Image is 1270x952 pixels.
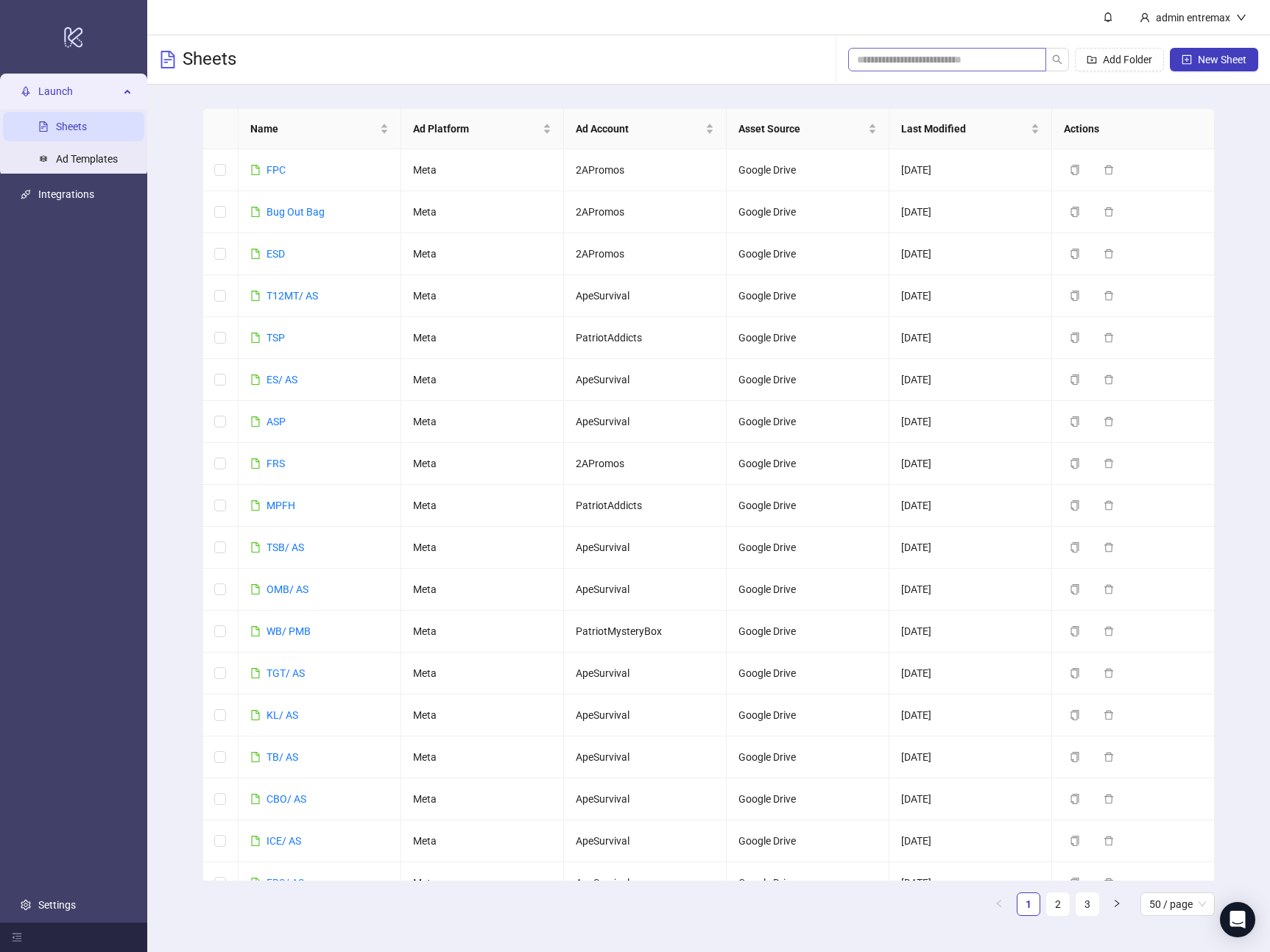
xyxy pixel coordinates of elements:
span: Name [250,121,377,137]
td: Google Drive [727,317,889,359]
a: 2 [1047,893,1069,915]
span: file [250,291,261,301]
span: folder-add [1087,54,1097,65]
td: ApeSurvival [564,820,727,862]
span: delete [1104,626,1114,636]
td: Google Drive [727,233,889,275]
span: copy [1070,333,1080,343]
td: Google Drive [727,275,889,317]
a: TB/ AS [267,751,298,763]
span: file [250,249,261,259]
td: ApeSurvival [564,527,727,569]
span: delete [1104,752,1114,762]
td: Google Drive [727,611,889,653]
span: copy [1070,626,1080,636]
a: Settings [38,899,76,911]
span: file [250,710,261,720]
a: FRS/ AS [267,877,304,889]
span: file-text [159,51,177,68]
td: ApeSurvival [564,736,727,778]
td: [DATE] [889,611,1052,653]
td: [DATE] [889,317,1052,359]
td: 2APromos [564,233,727,275]
td: [DATE] [889,401,1052,443]
td: Meta [401,820,564,862]
td: Meta [401,275,564,317]
span: delete [1104,584,1114,594]
td: PatriotAddicts [564,317,727,359]
span: delete [1104,836,1114,846]
a: T12MT/ AS [267,290,318,302]
span: delete [1104,291,1114,301]
td: Google Drive [727,359,889,401]
span: copy [1070,878,1080,888]
span: down [1236,13,1246,23]
span: copy [1070,794,1080,804]
td: Google Drive [727,862,889,904]
span: menu-fold [12,932,22,942]
td: [DATE] [889,275,1052,317]
td: [DATE] [889,778,1052,820]
span: search [1052,54,1062,65]
span: file [250,416,261,427]
th: Name [239,109,401,149]
span: rocket [21,86,31,96]
td: Google Drive [727,820,889,862]
td: [DATE] [889,527,1052,569]
button: left [987,892,1011,916]
span: right [1112,899,1121,908]
td: Meta [401,778,564,820]
a: Sheets [56,121,87,132]
span: file [250,165,261,175]
button: Add Folder [1075,48,1164,71]
div: Open Intercom Messenger [1220,902,1255,937]
td: [DATE] [889,149,1052,191]
span: file [250,500,261,511]
a: Integrations [38,188,94,200]
td: Meta [401,695,564,736]
td: Meta [401,359,564,401]
span: copy [1070,165,1080,175]
td: Meta [401,191,564,233]
td: Meta [401,527,564,569]
a: OMB/ AS [267,583,308,595]
span: Ad Account [576,121,702,137]
button: right [1105,892,1129,916]
a: Ad Templates [56,153,118,165]
td: [DATE] [889,653,1052,695]
span: Last Modified [901,121,1028,137]
a: Bug Out Bag [267,206,325,218]
li: 3 [1076,892,1099,916]
a: ASP [267,416,286,427]
td: ApeSurvival [564,778,727,820]
a: TGT/ AS [267,667,305,679]
td: 2APromos [564,191,727,233]
span: Ad Platform [413,121,540,137]
a: TSP [267,332,285,344]
td: ApeSurvival [564,862,727,904]
span: user [1140,13,1150,23]
td: Meta [401,401,564,443]
a: 1 [1017,893,1040,915]
span: 50 / page [1149,893,1206,915]
td: [DATE] [889,569,1052,611]
span: copy [1070,291,1080,301]
span: copy [1070,836,1080,846]
td: Google Drive [727,736,889,778]
td: Google Drive [727,401,889,443]
span: copy [1070,374,1080,385]
td: [DATE] [889,736,1052,778]
td: Meta [401,149,564,191]
a: FRS [267,458,285,469]
th: Asset Source [727,109,889,149]
h3: Sheets [183,48,236,71]
a: ICE/ AS [267,835,301,847]
span: file [250,626,261,636]
td: Meta [401,569,564,611]
td: Google Drive [727,695,889,736]
td: Meta [401,485,564,527]
td: ApeSurvival [564,275,727,317]
a: MPFH [267,500,295,511]
a: ES/ AS [267,374,297,386]
span: copy [1070,710,1080,720]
